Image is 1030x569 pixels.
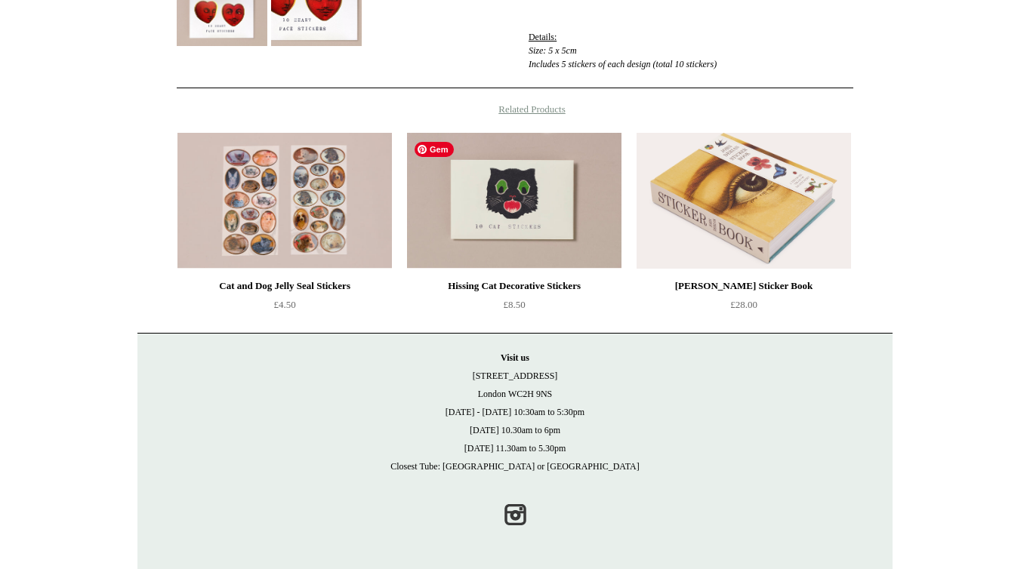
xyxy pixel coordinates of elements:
[407,277,621,339] a: Hissing Cat Decorative Stickers £8.50
[529,32,557,42] span: Details:
[503,299,525,310] span: £8.50
[407,133,621,269] img: Hissing Cat Decorative Stickers
[177,133,392,269] a: Cat and Dog Jelly Seal Stickers Cat and Dog Jelly Seal Stickers
[411,277,618,295] div: Hissing Cat Decorative Stickers
[498,498,532,531] a: Instagram
[529,59,717,69] em: Includes 5 stickers of each design (total 10 stickers)
[137,103,893,115] h4: Related Products
[501,352,529,363] strong: Visit us
[407,133,621,269] a: Hissing Cat Decorative Stickers Hissing Cat Decorative Stickers
[273,299,295,310] span: £4.50
[529,45,577,56] em: Size: 5 x 5cm
[637,133,851,269] a: John Derian Sticker Book John Derian Sticker Book
[640,277,847,295] div: [PERSON_NAME] Sticker Book
[637,133,851,269] img: John Derian Sticker Book
[415,142,454,157] span: Gem
[153,349,877,475] p: [STREET_ADDRESS] London WC2H 9NS [DATE] - [DATE] 10:30am to 5:30pm [DATE] 10.30am to 6pm [DATE] 1...
[730,299,757,310] span: £28.00
[177,133,392,269] img: Cat and Dog Jelly Seal Stickers
[181,277,388,295] div: Cat and Dog Jelly Seal Stickers
[637,277,851,339] a: [PERSON_NAME] Sticker Book £28.00
[177,277,392,339] a: Cat and Dog Jelly Seal Stickers £4.50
